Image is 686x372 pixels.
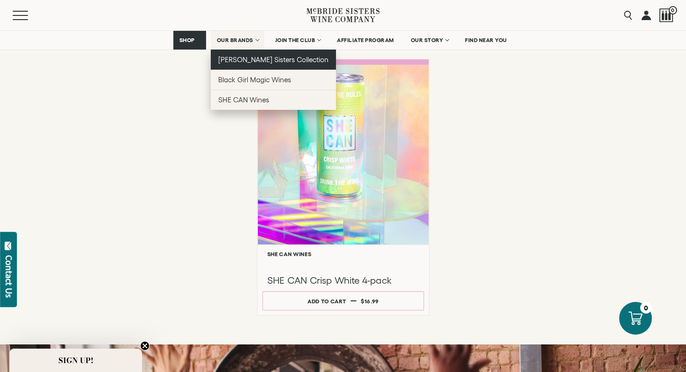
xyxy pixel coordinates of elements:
[411,37,443,43] span: OUR STORY
[275,37,315,43] span: JOIN THE CLUB
[257,59,429,315] a: SHE CAN Wines SHE CAN Crisp White 4-pack Add to cart $16.99
[211,50,336,70] a: [PERSON_NAME] Sisters Collection
[218,96,269,104] span: SHE CAN Wines
[269,31,327,50] a: JOIN THE CLUB
[173,31,206,50] a: SHOP
[361,298,379,304] span: $16.99
[217,37,253,43] span: OUR BRANDS
[4,255,14,298] div: Contact Us
[58,355,93,366] span: SIGN UP!
[9,349,142,372] div: SIGN UP!Close teaser
[262,291,424,310] button: Add to cart $16.99
[140,341,150,351] button: Close teaser
[267,274,419,286] h3: SHE CAN Crisp White 4-pack
[179,37,195,43] span: SHOP
[211,31,264,50] a: OUR BRANDS
[218,56,329,64] span: [PERSON_NAME] Sisters Collection
[459,31,513,50] a: FIND NEAR YOU
[267,250,419,257] h6: SHE CAN Wines
[669,6,677,14] span: 0
[405,31,455,50] a: OUR STORY
[465,37,507,43] span: FIND NEAR YOU
[13,11,46,20] button: Mobile Menu Trigger
[307,294,346,308] div: Add to cart
[218,76,291,84] span: Black Girl Magic Wines
[211,90,336,110] a: SHE CAN Wines
[211,70,336,90] a: Black Girl Magic Wines
[331,31,400,50] a: AFFILIATE PROGRAM
[640,302,652,314] div: 0
[337,37,394,43] span: AFFILIATE PROGRAM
